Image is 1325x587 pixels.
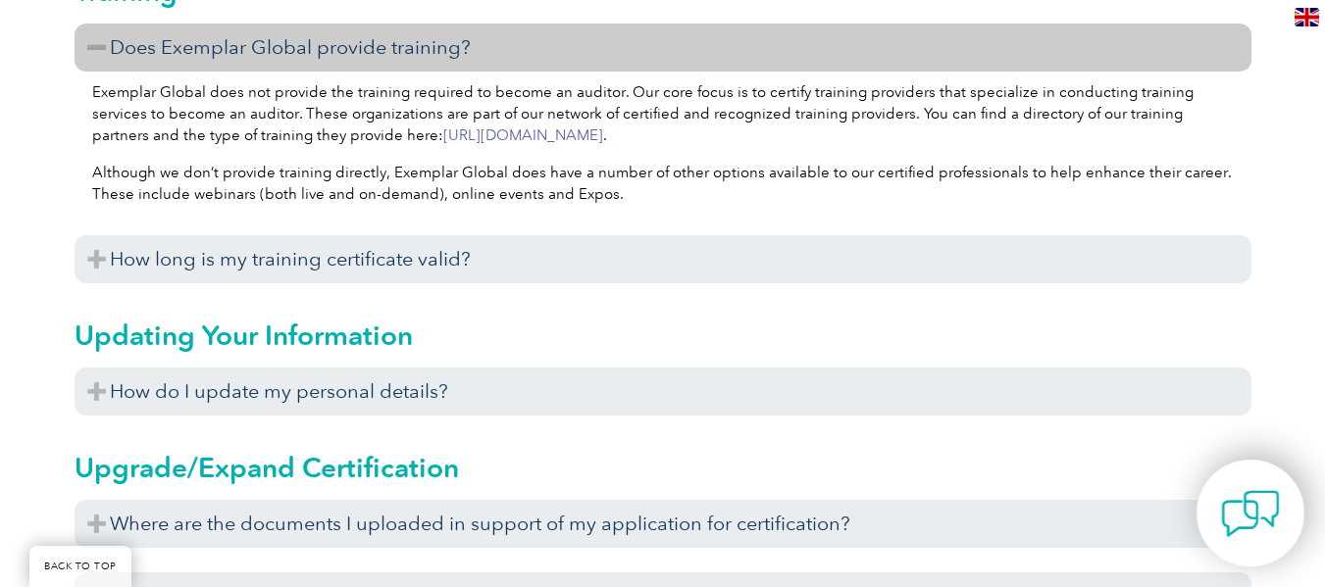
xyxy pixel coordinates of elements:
h2: Updating Your Information [75,319,1251,351]
img: en [1295,8,1319,26]
a: BACK TO TOP [29,546,131,587]
p: Although we don’t provide training directly, Exemplar Global does have a number of other options ... [92,162,1234,205]
h2: Upgrade/Expand Certification [75,452,1251,483]
h3: How long is my training certificate valid? [75,235,1251,283]
img: contact-chat.png [1221,484,1280,543]
h3: Does Exemplar Global provide training? [75,24,1251,72]
a: [URL][DOMAIN_NAME] [443,126,603,144]
p: Exemplar Global does not provide the training required to become an auditor. Our core focus is to... [92,81,1234,146]
h3: Where are the documents I uploaded in support of my application for certification? [75,500,1251,548]
h3: How do I update my personal details? [75,367,1251,416]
